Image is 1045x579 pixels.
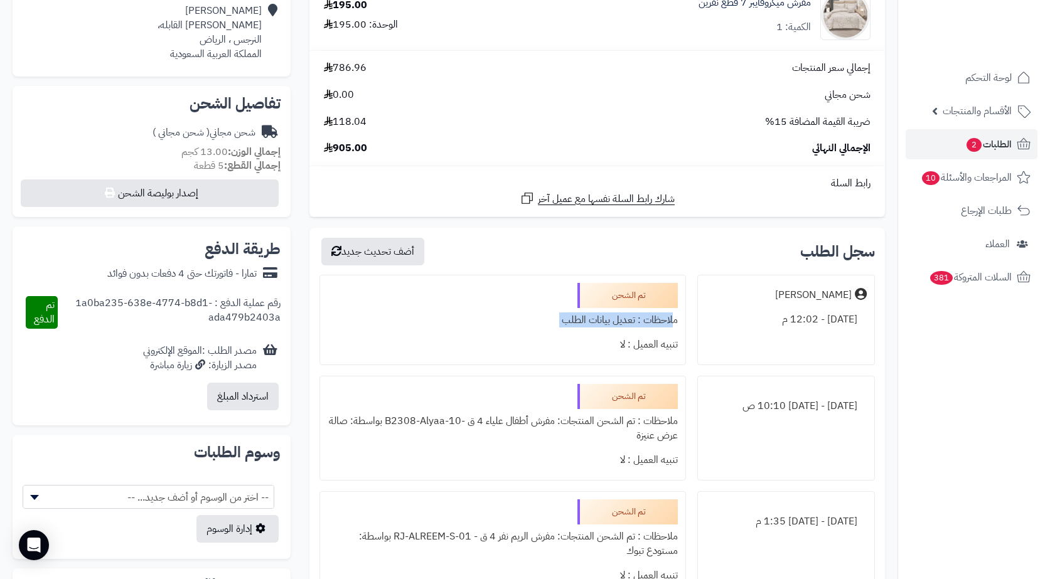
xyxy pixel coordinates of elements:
span: المراجعات والأسئلة [921,169,1012,186]
span: لوحة التحكم [965,69,1012,87]
div: مصدر الطلب :الموقع الإلكتروني [143,344,257,373]
a: السلات المتروكة381 [906,262,1037,292]
a: المراجعات والأسئلة10 [906,162,1037,193]
span: السلات المتروكة [929,268,1012,286]
div: [PERSON_NAME] [PERSON_NAME] القابله، النرجس ، الرياض المملكة العربية السعودية [158,4,262,61]
button: أضف تحديث جديد [321,238,424,265]
span: 118.04 [324,115,367,129]
div: تم الشحن [577,283,678,308]
a: طلبات الإرجاع [906,196,1037,226]
div: [PERSON_NAME] [775,288,852,302]
div: تنبيه العميل : لا [328,448,678,472]
a: إدارة الوسوم [196,515,279,543]
div: [DATE] - 12:02 م [705,307,867,332]
div: ملاحظات : تم الشحن المنتجات: مفرش أطفال علياء 4 ق -B2308-Alyaa-10 بواسطة: صالة عرض عنيزة [328,409,678,448]
div: تمارا - فاتورتك حتى 4 دفعات بدون فوائد [107,267,257,281]
span: الطلبات [965,135,1012,153]
div: ملاحظات : تعديل بيانات الطلب [328,308,678,332]
span: 0.00 [324,88,354,102]
div: الوحدة: 195.00 [324,18,398,32]
span: الإجمالي النهائي [812,141,871,156]
button: إصدار بوليصة الشحن [21,179,279,207]
span: تم الدفع [34,297,55,327]
span: -- اختر من الوسوم أو أضف جديد... -- [23,486,274,509]
div: شحن مجاني [153,125,255,140]
span: شارك رابط السلة نفسها مع عميل آخر [538,192,675,206]
div: Open Intercom Messenger [19,530,49,560]
div: رابط السلة [314,176,880,191]
span: 905.00 [324,141,367,156]
span: 10 [922,171,940,185]
a: الطلبات2 [906,129,1037,159]
div: [DATE] - [DATE] 1:35 م [705,509,867,534]
h2: طريقة الدفع [205,242,281,257]
small: 5 قطعة [194,158,281,173]
strong: إجمالي القطع: [224,158,281,173]
h3: سجل الطلب [800,244,875,259]
span: العملاء [985,235,1010,253]
span: ضريبة القيمة المضافة 15% [765,115,871,129]
h2: وسوم الطلبات [23,445,281,460]
span: ( شحن مجاني ) [153,125,210,140]
div: تم الشحن [577,384,678,409]
a: لوحة التحكم [906,63,1037,93]
a: شارك رابط السلة نفسها مع عميل آخر [520,191,675,206]
small: 13.00 كجم [181,144,281,159]
div: [DATE] - [DATE] 10:10 ص [705,394,867,418]
span: طلبات الإرجاع [961,202,1012,220]
div: الكمية: 1 [776,20,811,35]
div: ملاحظات : تم الشحن المنتجات: مفرش الريم نفر 4 ق - RJ-ALREEM-S-01 بواسطة: مستودع تبوك [328,524,678,563]
span: -- اختر من الوسوم أو أضف جديد... -- [23,485,274,509]
div: تنبيه العميل : لا [328,332,678,357]
span: 2 [967,138,982,152]
h2: تفاصيل الشحن [23,96,281,111]
span: 381 [930,271,953,285]
span: إجمالي سعر المنتجات [792,61,871,75]
span: الأقسام والمنتجات [943,102,1012,120]
div: رقم عملية الدفع : 1a0ba235-638e-4774-b8d1-ada479b2403a [58,296,281,329]
div: مصدر الزيارة: زيارة مباشرة [143,358,257,373]
strong: إجمالي الوزن: [228,144,281,159]
button: استرداد المبلغ [207,383,279,410]
div: تم الشحن [577,499,678,524]
span: شحن مجاني [825,88,871,102]
a: العملاء [906,229,1037,259]
span: 786.96 [324,61,367,75]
